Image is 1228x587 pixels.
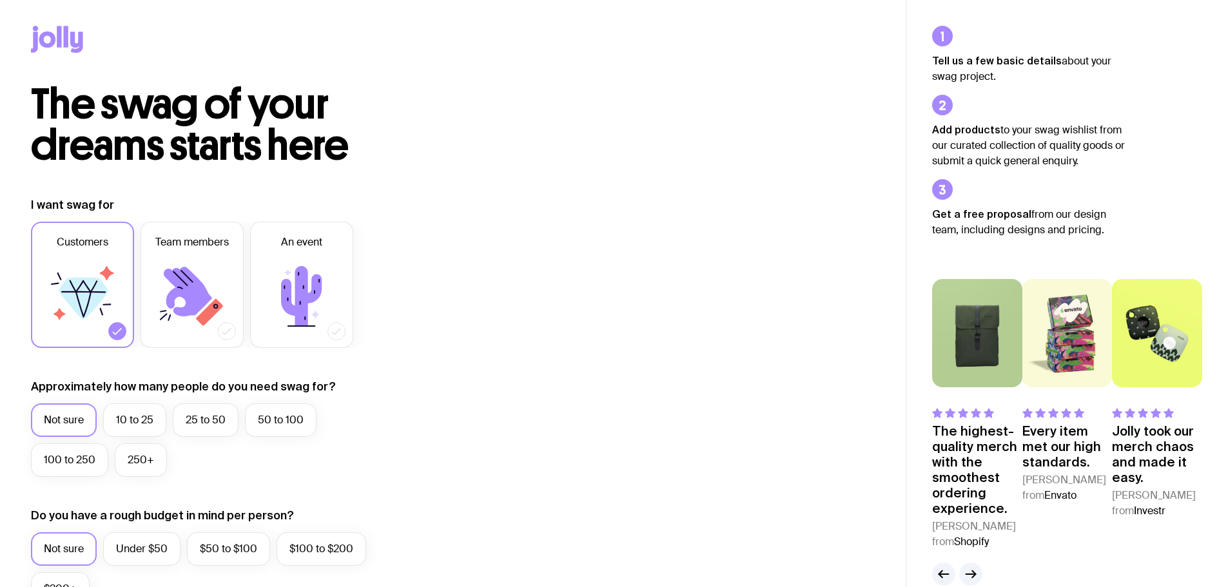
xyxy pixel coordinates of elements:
p: Jolly took our merch chaos and made it easy. [1112,423,1202,485]
label: Not sure [31,532,97,566]
span: An event [281,235,322,250]
cite: [PERSON_NAME] from [1022,472,1113,503]
label: 250+ [115,443,167,477]
strong: Tell us a few basic details [932,55,1062,66]
label: Not sure [31,403,97,437]
p: to your swag wishlist from our curated collection of quality goods or submit a quick general enqu... [932,122,1126,169]
span: The swag of your dreams starts here [31,79,349,171]
cite: [PERSON_NAME] from [932,519,1022,550]
cite: [PERSON_NAME] from [1112,488,1202,519]
label: 25 to 50 [173,403,239,437]
label: $50 to $100 [187,532,270,566]
strong: Add products [932,124,1000,135]
label: Under $50 [103,532,180,566]
span: Envato [1044,488,1077,502]
span: Team members [155,235,229,250]
label: Approximately how many people do you need swag for? [31,379,336,394]
label: 100 to 250 [31,443,108,477]
label: 10 to 25 [103,403,166,437]
span: Shopify [954,535,989,548]
label: 50 to 100 [245,403,317,437]
strong: Get a free proposal [932,208,1031,220]
p: about your swag project. [932,53,1126,84]
label: Do you have a rough budget in mind per person? [31,508,294,523]
p: from our design team, including designs and pricing. [932,206,1126,238]
span: Investr [1134,504,1165,517]
p: Every item met our high standards. [1022,423,1113,470]
span: Customers [57,235,108,250]
p: The highest-quality merch with the smoothest ordering experience. [932,423,1022,516]
label: I want swag for [31,197,114,213]
label: $100 to $200 [277,532,366,566]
